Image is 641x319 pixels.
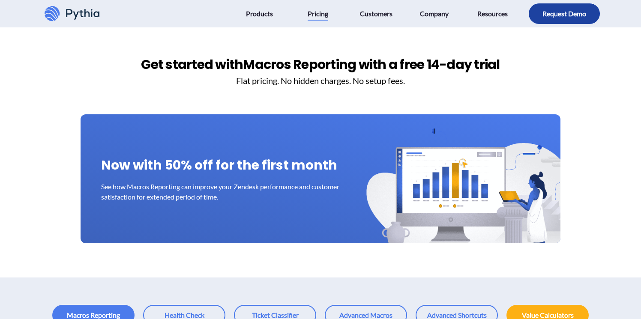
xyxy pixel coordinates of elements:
img: Macros Reporting Discount Banner [344,114,602,306]
span: Customers [360,7,392,21]
h1: Now with 50% off for the first month [101,155,540,175]
span: Resources [477,7,508,21]
p: See how Macros Reporting can improve your Zendesk performance and customer satisfaction for exten... [101,182,348,202]
span: Company [420,7,449,21]
span: Pricing [308,7,328,21]
span: Products [246,7,273,21]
